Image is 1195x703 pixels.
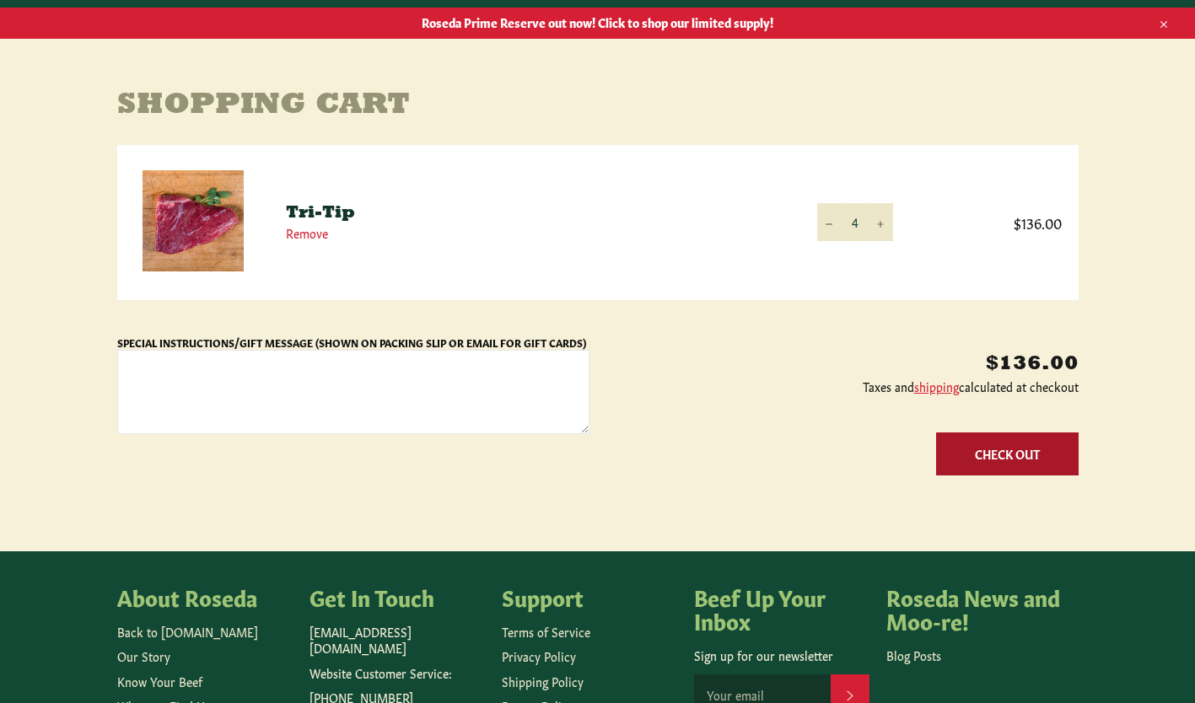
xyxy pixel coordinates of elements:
[117,585,293,609] h4: About Roseda
[868,203,893,241] button: Increase item quantity by one
[817,203,842,241] button: Reduce item quantity by one
[310,665,485,681] p: Website Customer Service:
[117,335,586,349] label: Special Instructions/Gift Message (Shown on Packing Slip or Email for Gift Cards)
[310,624,485,657] p: [EMAIL_ADDRESS][DOMAIN_NAME]
[502,623,590,640] a: Terms of Service
[502,673,584,690] a: Shipping Policy
[914,378,959,394] a: shipping
[886,585,1062,631] h4: Roseda News and Moo-re!
[310,585,485,609] h4: Get In Touch
[117,89,1079,123] h1: Shopping Cart
[694,647,869,663] p: Sign up for our newsletter
[927,212,1062,232] span: $136.00
[502,647,576,664] a: Privacy Policy
[886,647,941,663] a: Blog Posts
[143,170,244,271] img: Tri-Tip
[117,673,202,690] a: Know Your Beef
[936,432,1079,475] button: Check Out
[117,647,170,664] a: Our Story
[502,585,677,609] h4: Support
[606,351,1079,378] p: $136.00
[286,224,328,241] a: Remove
[694,585,869,631] h4: Beef Up Your Inbox
[117,623,258,640] a: Back to [DOMAIN_NAME]
[286,205,355,222] a: Tri-Tip
[606,378,1079,394] p: Taxes and calculated at checkout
